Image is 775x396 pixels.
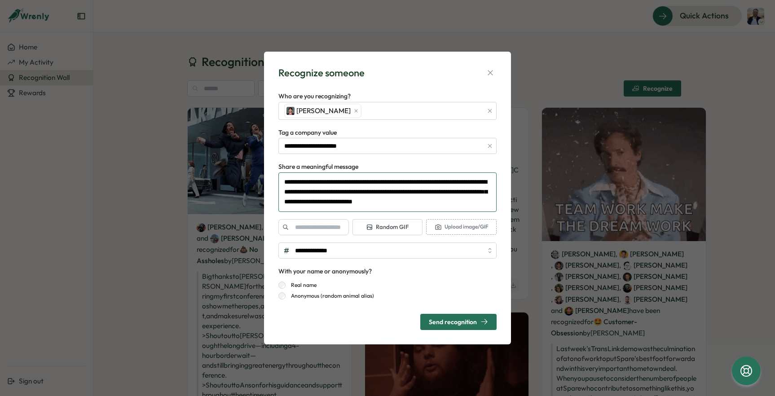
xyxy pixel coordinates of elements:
[278,162,358,172] label: Share a meaningful message
[286,282,317,289] label: Real name
[278,128,337,138] label: Tag a company value
[278,66,365,80] div: Recognize someone
[429,318,488,326] div: Send recognition
[278,92,351,101] label: Who are you recognizing?
[278,267,372,277] div: With your name or anonymously?
[286,292,374,299] label: Anonymous (random animal alias)
[296,106,351,116] span: [PERSON_NAME]
[352,219,423,235] button: Random GIF
[420,314,497,330] button: Send recognition
[366,223,409,231] span: Random GIF
[286,107,295,115] img: Valdi Ratu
